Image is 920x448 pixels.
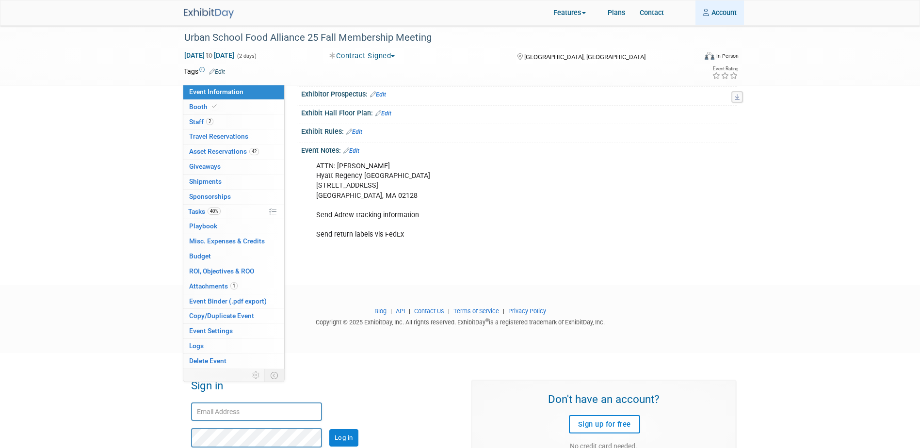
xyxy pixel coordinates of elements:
[189,312,254,320] span: Copy/Duplicate Event
[388,307,394,315] span: |
[189,297,267,305] span: Event Binder (.pdf export)
[370,91,386,98] a: Edit
[183,175,284,189] a: Shipments
[189,88,243,96] span: Event Information
[189,282,238,290] span: Attachments
[712,66,738,71] div: Event Rating
[343,147,359,154] a: Edit
[248,369,265,382] td: Personalize Event Tab Strip
[414,307,444,315] a: Contact Us
[183,279,284,294] a: Attachments1
[309,157,649,244] div: ATTN: [PERSON_NAME] Hyatt Regency [GEOGRAPHIC_DATA] [STREET_ADDRESS] [GEOGRAPHIC_DATA], MA 02128 ...
[189,342,204,350] span: Logs
[183,205,284,219] a: Tasks40%
[632,0,671,25] a: Contact
[695,0,744,25] a: Account
[249,148,259,155] span: 42
[326,51,399,61] button: Contract Signed
[374,307,387,315] a: Blog
[184,8,234,18] img: ExhibitDay
[209,68,225,75] a: Edit
[453,307,499,315] a: Terms of Service
[329,429,358,447] input: Log in
[189,357,226,365] span: Delete Event
[183,354,284,368] a: Delete Event
[189,252,211,260] span: Budget
[524,53,646,61] span: [GEOGRAPHIC_DATA], [GEOGRAPHIC_DATA]
[188,208,221,215] span: Tasks
[189,267,254,275] span: ROI, Objectives & ROO
[212,104,217,109] i: Booth reservation complete
[189,132,248,140] span: Travel Reservations
[230,282,238,289] span: 1
[189,162,221,170] span: Giveaways
[183,264,284,279] a: ROI, Objectives & ROO
[183,324,284,338] a: Event Settings
[189,237,265,245] span: Misc. Expenses & Credits
[183,190,284,204] a: Sponsorships
[183,100,284,114] a: Booth
[206,118,213,125] span: 2
[301,106,737,118] div: Exhibit Hall Floor Plan:
[183,309,284,323] a: Copy/Duplicate Event
[716,52,739,60] div: In-Person
[189,103,219,111] span: Booth
[189,177,222,185] span: Shipments
[705,52,714,60] img: Format-Inperson.png
[346,128,362,135] a: Edit
[184,51,235,60] span: [DATE] [DATE]
[236,53,257,59] span: (2 days)
[264,369,284,382] td: Toggle Event Tabs
[406,307,413,315] span: |
[183,85,284,99] a: Event Information
[183,219,284,234] a: Playbook
[189,327,233,335] span: Event Settings
[600,0,632,25] a: Plans
[301,87,737,99] div: Exhibitor Prospectus:
[183,339,284,353] a: Logs
[208,208,221,215] span: 40%
[183,249,284,264] a: Budget
[181,29,692,47] div: Urban School Food Alliance 25 Fall Membership Meeting
[183,294,284,309] a: Event Binder (.pdf export)
[659,50,739,65] div: Event Format
[189,222,217,230] span: Playbook
[183,160,284,174] a: Giveaways
[508,307,546,315] a: Privacy Policy
[183,144,284,159] a: Asset Reservations42
[191,402,322,421] input: Email Address
[301,124,737,137] div: Exhibit Rules:
[183,129,284,144] a: Travel Reservations
[500,307,507,315] span: |
[477,393,730,407] h3: Don't have an account?
[301,143,737,156] div: Event Notes:
[375,110,391,117] a: Edit
[546,1,600,25] a: Features
[205,51,214,59] span: to
[446,307,452,315] span: |
[184,66,225,76] td: Tags
[183,115,284,129] a: Staff2
[485,318,489,323] sup: ®
[569,415,640,433] a: Sign up for free
[191,380,457,398] h1: Sign in
[183,234,284,249] a: Misc. Expenses & Credits
[189,118,213,126] span: Staff
[396,307,405,315] a: API
[189,192,231,200] span: Sponsorships
[189,147,259,155] span: Asset Reservations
